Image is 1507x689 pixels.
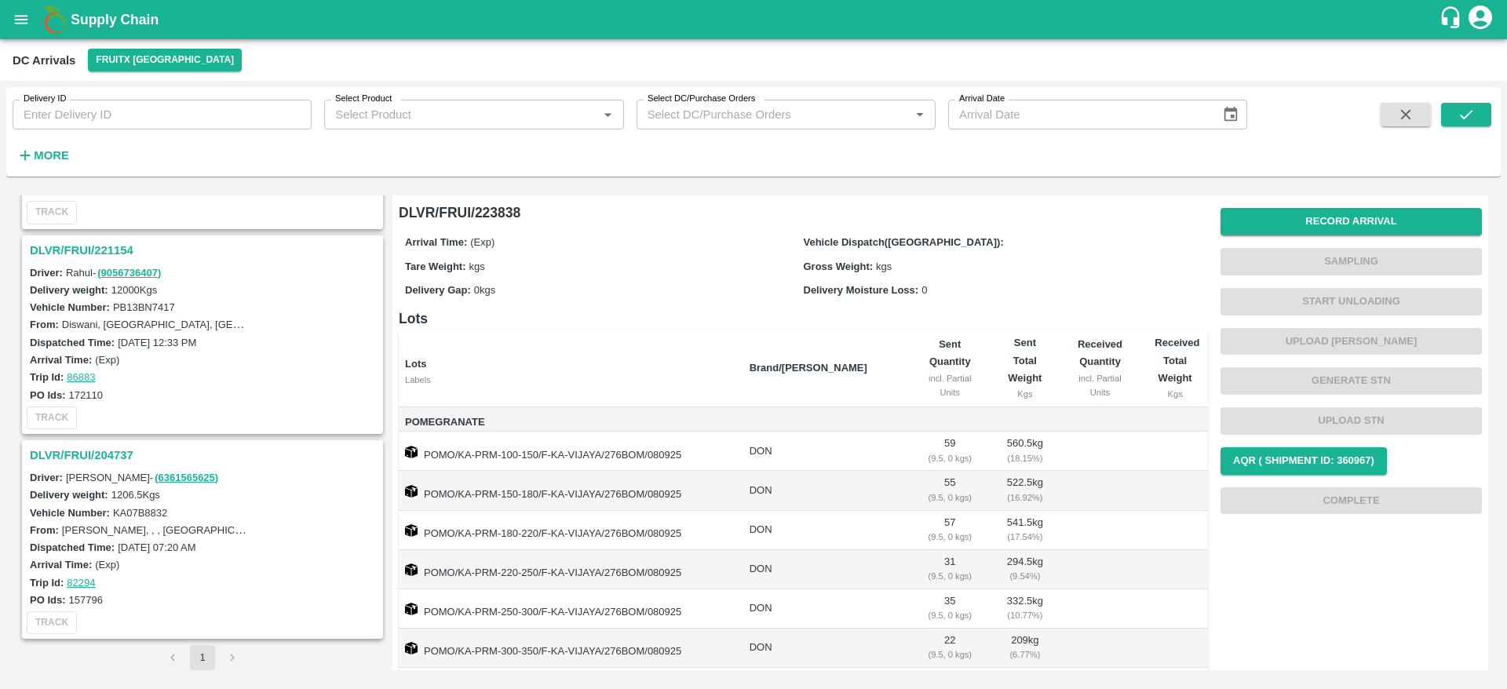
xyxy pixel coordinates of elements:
[1005,530,1045,544] div: ( 17.54 %)
[399,550,737,589] td: POMO/KA-PRM-220-250/F-KA-VIJAYA/276BOM/080925
[1439,5,1466,34] div: customer-support
[399,432,737,471] td: POMO/KA-PRM-100-150/F-KA-VIJAYA/276BOM/080925
[405,358,426,370] b: Lots
[1005,451,1045,465] div: ( 18.15 %)
[920,647,980,662] div: ( 9.5, 0 kgs)
[1221,447,1387,475] button: AQR ( Shipment Id: 360967)
[399,629,737,668] td: POMO/KA-PRM-300-350/F-KA-VIJAYA/276BOM/080925
[24,93,66,105] label: Delivery ID
[929,338,971,367] b: Sent Quantity
[111,489,160,501] label: 1206.5 Kgs
[66,472,220,483] span: [PERSON_NAME] -
[67,371,95,383] a: 86883
[1005,387,1045,401] div: Kgs
[737,511,908,550] td: DON
[737,550,908,589] td: DON
[190,645,215,670] button: page 1
[910,104,930,125] button: Open
[907,432,992,471] td: 59
[469,261,485,272] span: kgs
[992,471,1058,510] td: 522.5 kg
[405,414,737,432] span: Pomegranate
[1005,569,1045,583] div: ( 9.54 %)
[907,550,992,589] td: 31
[71,12,159,27] b: Supply Chain
[13,50,75,71] div: DC Arrivals
[399,471,737,510] td: POMO/KA-PRM-150-180/F-KA-VIJAYA/276BOM/080925
[39,4,71,35] img: logo
[405,485,418,498] img: box
[66,267,162,279] span: Rahul -
[405,446,418,458] img: box
[3,2,39,38] button: open drawer
[399,589,737,629] td: POMO/KA-PRM-250-300/F-KA-VIJAYA/276BOM/080925
[30,301,110,313] label: Vehicle Number:
[118,337,196,348] label: [DATE] 12:33 PM
[405,524,418,537] img: box
[907,471,992,510] td: 55
[13,100,312,129] input: Enter Delivery ID
[34,149,69,162] strong: More
[30,577,64,589] label: Trip Id:
[921,284,927,296] span: 0
[1221,208,1482,235] button: Record Arrival
[737,629,908,668] td: DON
[907,589,992,629] td: 35
[474,284,495,296] span: 0 kgs
[750,362,867,374] b: Brand/[PERSON_NAME]
[1155,337,1199,384] b: Received Total Weight
[13,142,73,169] button: More
[405,261,466,272] label: Tare Weight:
[992,511,1058,550] td: 541.5 kg
[118,541,195,553] label: [DATE] 07:20 AM
[907,511,992,550] td: 57
[405,284,471,296] label: Delivery Gap:
[1005,608,1045,622] div: ( 10.77 %)
[920,490,980,505] div: ( 9.5, 0 kgs)
[30,319,59,330] label: From:
[30,524,59,536] label: From:
[113,507,167,519] label: KA07B8832
[30,240,380,261] h3: DLVR/FRUI/221154
[992,589,1058,629] td: 332.5 kg
[959,93,1005,105] label: Arrival Date
[399,202,1208,224] h6: DLVR/FRUI/223838
[405,563,418,576] img: box
[69,389,103,401] label: 172110
[155,472,218,483] a: (6361565625)
[88,49,242,71] button: Select DC
[405,642,418,654] img: box
[335,93,392,105] label: Select Product
[95,354,119,366] label: (Exp)
[1466,3,1494,36] div: account of current user
[95,559,119,571] label: (Exp)
[948,100,1210,129] input: Arrival Date
[804,261,874,272] label: Gross Weight:
[992,629,1058,668] td: 209 kg
[30,594,66,606] label: PO Ids:
[1078,338,1122,367] b: Received Quantity
[30,559,92,571] label: Arrival Time:
[920,530,980,544] div: ( 9.5, 0 kgs)
[158,645,247,670] nav: pagination navigation
[405,236,467,248] label: Arrival Time:
[597,104,618,125] button: Open
[405,603,418,615] img: box
[30,489,108,501] label: Delivery weight:
[804,284,919,296] label: Delivery Moisture Loss:
[30,337,115,348] label: Dispatched Time:
[470,236,494,248] span: (Exp)
[641,104,885,125] input: Select DC/Purchase Orders
[920,608,980,622] div: ( 9.5, 0 kgs)
[111,284,158,296] label: 12000 Kgs
[399,511,737,550] td: POMO/KA-PRM-180-220/F-KA-VIJAYA/276BOM/080925
[992,432,1058,471] td: 560.5 kg
[920,371,980,400] div: incl. Partial Units
[1005,490,1045,505] div: ( 16.92 %)
[30,472,63,483] label: Driver:
[876,261,892,272] span: kgs
[907,629,992,668] td: 22
[67,577,95,589] a: 82294
[992,550,1058,589] td: 294.5 kg
[30,354,92,366] label: Arrival Time:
